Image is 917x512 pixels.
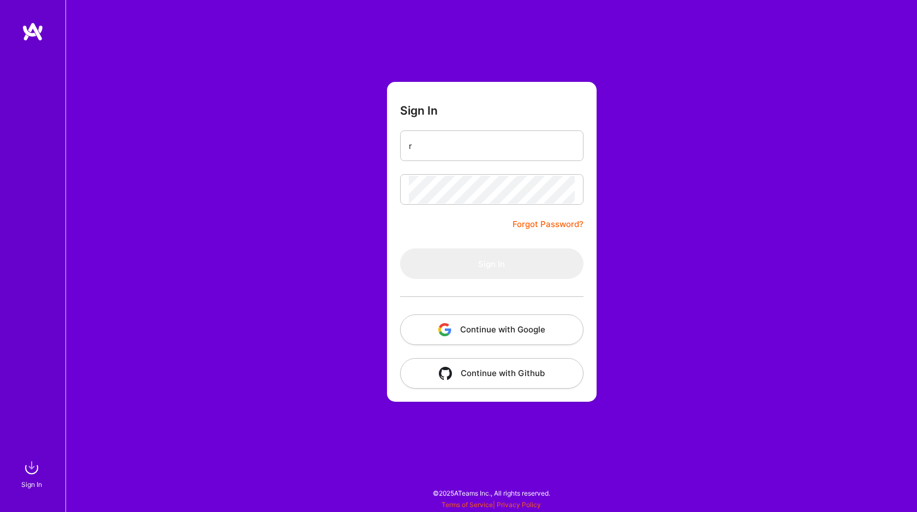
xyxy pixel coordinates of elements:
[439,367,452,380] img: icon
[21,479,42,490] div: Sign In
[400,358,583,389] button: Continue with Github
[400,314,583,345] button: Continue with Google
[400,104,438,117] h3: Sign In
[438,323,451,336] img: icon
[21,457,43,479] img: sign in
[23,457,43,490] a: sign inSign In
[442,501,493,509] a: Terms of Service
[409,132,575,160] input: Email...
[497,501,541,509] a: Privacy Policy
[65,479,917,507] div: © 2025 ATeams Inc., All rights reserved.
[513,218,583,231] a: Forgot Password?
[400,248,583,279] button: Sign In
[22,22,44,41] img: logo
[442,501,541,509] span: |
